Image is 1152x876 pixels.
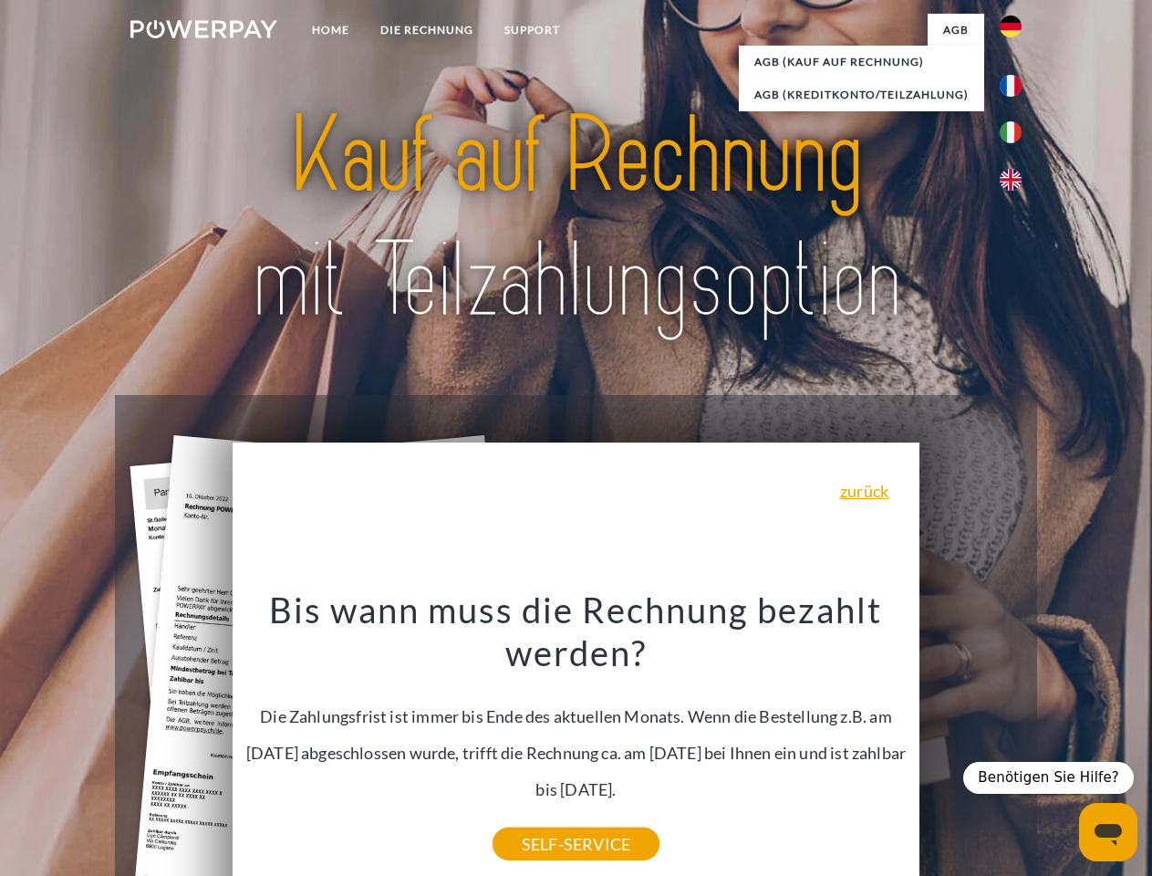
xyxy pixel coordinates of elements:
[739,46,984,78] a: AGB (Kauf auf Rechnung)
[928,14,984,47] a: agb
[1000,169,1022,191] img: en
[130,20,277,38] img: logo-powerpay-white.svg
[1000,121,1022,143] img: it
[1000,75,1022,97] img: fr
[1079,803,1137,861] iframe: Schaltfläche zum Öffnen des Messaging-Fensters; Konversation läuft
[296,14,365,47] a: Home
[493,828,659,860] a: SELF-SERVICE
[174,88,978,349] img: title-powerpay_de.svg
[963,762,1134,794] div: Benötigen Sie Hilfe?
[1000,16,1022,37] img: de
[739,78,984,111] a: AGB (Kreditkonto/Teilzahlung)
[244,588,909,675] h3: Bis wann muss die Rechnung bezahlt werden?
[489,14,576,47] a: SUPPORT
[244,588,909,844] div: Die Zahlungsfrist ist immer bis Ende des aktuellen Monats. Wenn die Bestellung z.B. am [DATE] abg...
[365,14,489,47] a: DIE RECHNUNG
[840,483,888,499] a: zurück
